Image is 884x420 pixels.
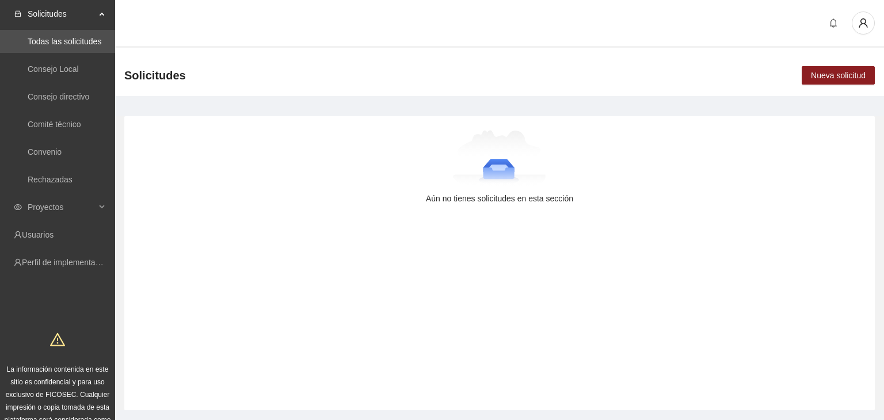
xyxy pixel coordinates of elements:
span: Solicitudes [28,2,96,25]
button: user [852,12,875,35]
a: Perfil de implementadora [22,258,112,267]
button: Nueva solicitud [802,66,875,85]
span: eye [14,203,22,211]
a: Consejo Local [28,64,79,74]
span: Nueva solicitud [811,69,866,82]
a: Rechazadas [28,175,73,184]
span: inbox [14,10,22,18]
a: Convenio [28,147,62,156]
span: Solicitudes [124,66,186,85]
span: bell [825,18,842,28]
span: warning [50,332,65,347]
a: Todas las solicitudes [28,37,101,46]
a: Consejo directivo [28,92,89,101]
span: user [852,18,874,28]
a: Comité técnico [28,120,81,129]
img: Aún no tienes solicitudes en esta sección [453,130,547,188]
a: Usuarios [22,230,54,239]
div: Aún no tienes solicitudes en esta sección [143,192,856,205]
span: Proyectos [28,196,96,219]
button: bell [824,14,843,32]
